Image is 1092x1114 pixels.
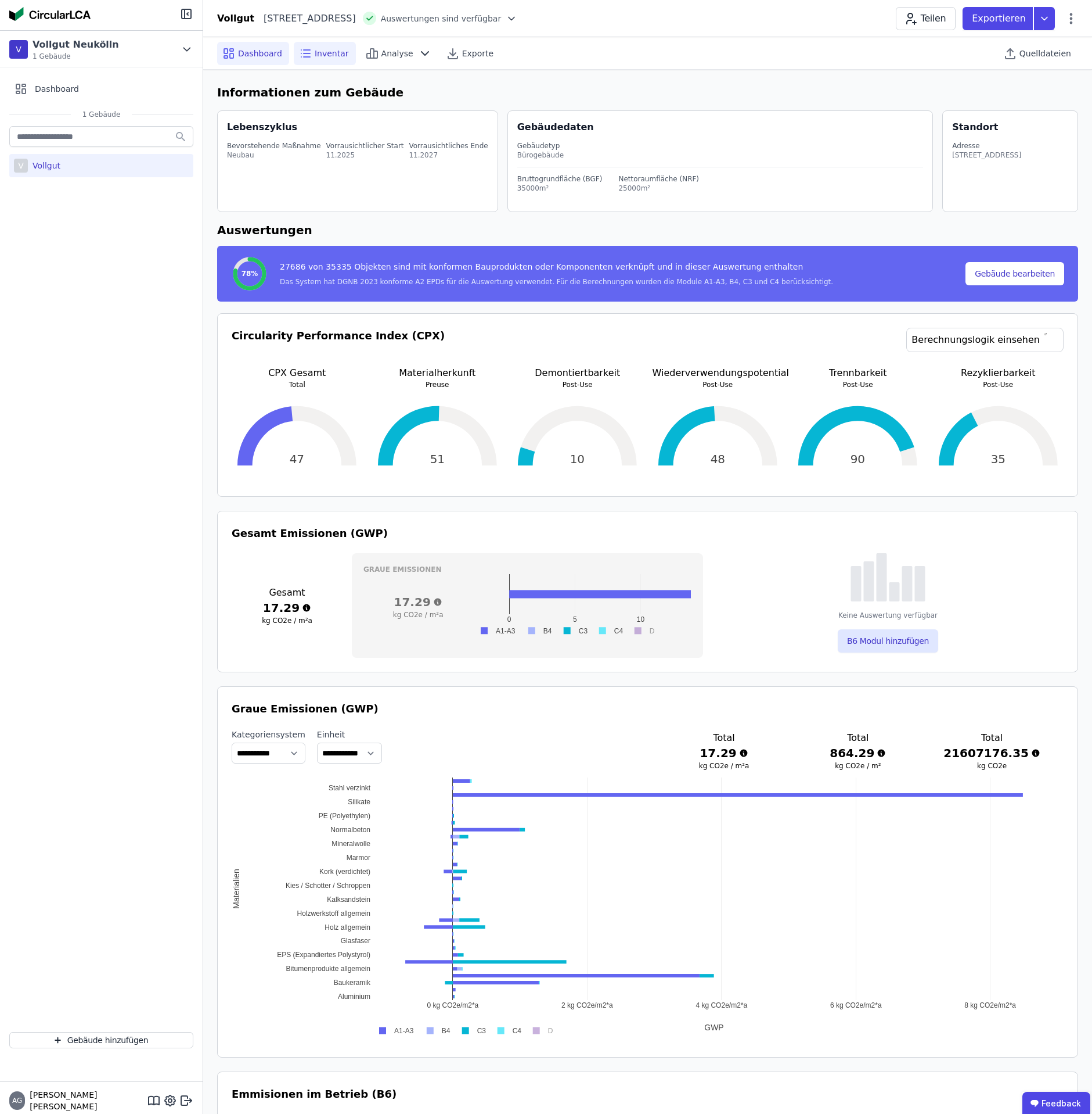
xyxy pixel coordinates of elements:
div: [STREET_ADDRESS] [952,151,1021,160]
div: [STREET_ADDRESS] [254,12,356,26]
h3: Circularity Performance Index (CPX) [232,328,445,366]
div: Vollgut [217,12,254,26]
h6: Auswertungen [217,221,1078,239]
h3: kg CO2e / m² [809,761,906,771]
span: Analyse [381,48,413,59]
h3: Gesamt Emissionen (GWP) [232,525,1064,542]
span: 1 Gebäude [33,52,119,61]
h3: Total [943,731,1040,745]
p: Demontiertbarkeit [512,366,643,380]
img: empty-state [850,553,925,601]
p: Materialherkunft [372,366,503,380]
div: V [9,40,28,59]
div: 25000m² [618,184,699,193]
button: Teilen [896,7,956,30]
h3: 17.29 [232,600,343,616]
h3: kg CO2e / m²a [363,610,473,619]
h3: kg CO2e [943,761,1040,771]
p: Post-Use [933,380,1064,389]
div: Neubau [227,151,321,160]
span: Dashboard [35,83,79,95]
p: Preuse [372,380,503,389]
span: Quelldateien [1019,48,1071,59]
h3: 17.29 [676,745,773,761]
button: Gebäude bearbeiten [965,262,1064,285]
div: Nettoraumfläche (NRF) [618,174,699,184]
div: Lebenszyklus [227,120,297,134]
div: V [14,159,28,173]
button: B6 Modul hinzufügen [838,629,938,653]
span: [PERSON_NAME] [PERSON_NAME] [25,1089,147,1112]
label: Einheit [317,729,382,740]
span: AG [12,1097,22,1104]
div: 11.2025 [326,151,404,160]
h3: Graue Emissionen [363,565,691,574]
h3: kg CO2e / m²a [232,616,343,625]
h3: 17.29 [363,594,473,610]
div: 35000m² [517,184,603,193]
span: Exporte [462,48,493,59]
div: 11.2027 [409,151,488,160]
p: Rezyklierbarkeit [933,366,1064,380]
p: Exportieren [972,12,1028,26]
label: Kategoriensystem [232,729,305,740]
div: Vollgut Neukölln [33,38,119,52]
p: Post-Use [653,380,784,389]
span: 1 Gebäude [71,110,132,119]
h3: Total [676,731,773,745]
span: Inventar [315,48,349,59]
div: Vorrausichtlicher Start [326,141,404,151]
h6: Informationen zum Gebäude [217,84,1078,101]
h3: 864.29 [809,745,906,761]
div: Bruttogrundfläche (BGF) [517,174,603,184]
p: Trennbarkeit [792,366,924,380]
img: Concular [9,7,91,21]
div: Gebäudetyp [517,141,924,151]
div: 27686 von 35335 Objekten sind mit konformen Bauprodukten oder Komponenten verknüpft und in dieser... [280,261,833,277]
h3: Total [809,731,906,745]
div: Adresse [952,141,1021,151]
div: Vorrausichtliches Ende [409,141,488,151]
p: Total [232,380,363,389]
div: Bürogebäude [517,151,924,160]
h3: Graue Emissionen (GWP) [232,701,1064,717]
p: CPX Gesamt [232,366,363,380]
p: Wiederverwendungspotential [653,366,784,380]
p: Post-Use [512,380,643,389]
p: Post-Use [792,380,924,389]
span: 78% [242,269,258,278]
a: Berechnungslogik einsehen [906,328,1064,352]
h3: Emmisionen im Betrieb (B6) [232,1086,397,1102]
div: Bevorstehende Maßnahme [227,141,321,151]
h3: 21607176.35 [943,745,1040,761]
button: Gebäude hinzufügen [9,1032,193,1048]
div: Das System hat DGNB 2023 konforme A2 EPDs für die Auswertung verwendet. Für die Berechnungen wurd... [280,277,833,286]
h3: kg CO2e / m²a [676,761,773,771]
div: Gebäudedaten [517,120,933,134]
span: Auswertungen sind verfügbar [381,13,502,24]
div: Vollgut [28,160,60,171]
h3: Gesamt [232,586,343,600]
div: Standort [952,120,998,134]
span: Dashboard [238,48,282,59]
div: Keine Auswertung verfügbar [838,611,938,620]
